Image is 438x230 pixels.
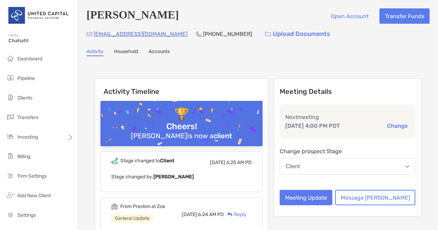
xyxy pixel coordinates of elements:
[17,193,51,199] span: Add New Client
[226,159,252,165] span: 6:25 AM PD
[17,114,38,120] span: Transfers
[280,190,332,205] button: Meeting Update
[285,113,410,121] p: Next meeting
[210,159,225,165] span: [DATE]
[17,75,35,81] span: Pipeline
[8,38,74,44] span: Chahati!
[153,174,194,180] b: [PERSON_NAME]
[17,212,36,218] span: Settings
[260,27,335,42] a: Upload Documents
[111,172,252,181] p: Stage changed by:
[198,212,224,217] span: 6:24 AM PD
[196,31,202,37] img: Phone Icon
[86,8,179,24] h4: [PERSON_NAME]
[6,210,15,219] img: settings icon
[335,190,415,205] button: Message [PERSON_NAME]
[379,8,430,24] button: Transfer Funds
[6,93,15,102] img: clients icon
[6,191,15,199] img: add_new_client icon
[6,54,15,62] img: dashboard icon
[120,203,165,209] div: From Preston at Zoe
[111,157,118,164] img: Event icon
[280,147,415,156] p: Change prospect Stage
[182,212,197,217] span: [DATE]
[6,171,15,180] img: firm-settings icon
[6,113,15,121] img: transfers icon
[6,152,15,160] img: billing icon
[6,74,15,82] img: pipeline icon
[95,79,268,96] h6: Activity Timeline
[172,107,192,121] div: 🏆
[343,123,349,129] img: communication type
[128,132,235,140] div: [PERSON_NAME] is now a
[17,173,47,179] span: Firm Settings
[8,3,69,28] img: United Capital Logo
[6,132,15,141] img: investing icon
[405,165,409,168] img: Open dropdown arrow
[265,32,271,37] img: button icon
[17,154,30,159] span: Billing
[114,49,138,56] a: Household
[86,49,104,56] a: Activity
[280,177,284,181] img: tooltip
[86,32,92,36] img: Email Icon
[286,163,300,170] div: Client
[111,203,118,210] img: Event icon
[160,158,174,164] b: Client
[93,30,188,38] p: [EMAIL_ADDRESS][DOMAIN_NAME]
[385,122,410,129] button: Change
[17,134,38,140] span: Investing
[17,95,32,101] span: Clients
[280,87,415,96] p: Meeting Details
[325,8,374,24] button: Open Account
[224,211,247,218] div: Reply
[227,212,233,217] img: Reply icon
[213,132,232,140] b: client
[280,158,415,175] button: Client
[149,49,170,56] a: Accounts
[285,121,340,130] p: [DATE] 4:00 PM PDT
[164,121,200,132] div: Cheers!
[120,158,174,164] div: Stage changed to
[203,30,252,38] p: [PHONE_NUMBER]
[17,56,42,62] span: Dashboard
[111,214,153,223] div: General Update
